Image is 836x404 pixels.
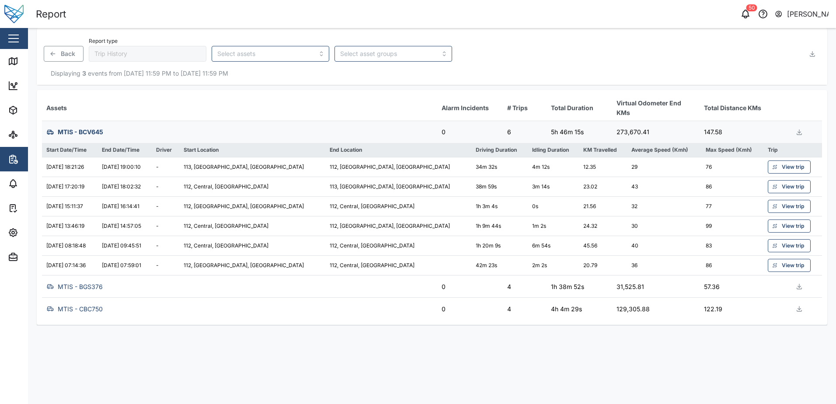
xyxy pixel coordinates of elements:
[782,220,804,232] span: View trip
[4,4,24,24] img: Main Logo
[579,256,627,275] td: 20.79
[23,81,62,91] div: Dashboard
[471,256,528,275] td: 42m 23s
[579,197,627,216] td: 21.56
[528,177,579,197] td: 3m 14s
[42,216,98,236] td: [DATE] 13:46:19
[612,298,700,320] td: 129,305.88
[58,282,103,292] div: MTIS - BGS376
[471,157,528,177] td: 34m 32s
[627,143,701,157] th: Average Speed (Kmh)
[179,177,325,197] td: 112, Central, [GEOGRAPHIC_DATA]
[579,177,627,197] td: 23.02
[782,259,804,272] span: View trip
[471,177,528,197] td: 38m 59s
[503,95,547,121] th: # Trips
[768,239,811,252] a: View trip
[325,143,471,157] th: End Location
[701,177,764,197] td: 86
[152,197,179,216] td: -
[179,143,325,157] th: Start Location
[44,46,84,62] button: Back
[152,177,179,197] td: -
[325,197,471,216] td: 112, Central, [GEOGRAPHIC_DATA]
[700,121,787,143] td: 147.58
[547,275,612,298] td: 1h 38m 52s
[23,252,49,262] div: Admin
[152,143,179,157] th: Driver
[627,216,701,236] td: 30
[763,143,822,157] th: Trip
[179,197,325,216] td: 112, [GEOGRAPHIC_DATA], [GEOGRAPHIC_DATA]
[700,275,787,298] td: 57.36
[42,197,98,216] td: [DATE] 15:11:37
[503,275,547,298] td: 4
[612,95,700,121] th: Virtual Odometer End KMs
[701,157,764,177] td: 76
[612,121,700,143] td: 273,670.41
[528,216,579,236] td: 1m 2s
[579,216,627,236] td: 24.32
[528,256,579,275] td: 2m 2s
[325,236,471,256] td: 112, Central, [GEOGRAPHIC_DATA]
[23,130,44,139] div: Sites
[437,95,503,121] th: Alarm Incidents
[98,256,152,275] td: [DATE] 07:59:01
[437,121,503,143] td: 0
[98,236,152,256] td: [DATE] 09:45:51
[701,143,764,157] th: Max Speed (Kmh)
[547,298,612,320] td: 4h 4m 29s
[98,157,152,177] td: [DATE] 19:00:10
[746,4,757,11] div: 50
[98,197,152,216] td: [DATE] 16:14:41
[325,216,471,236] td: 112, [GEOGRAPHIC_DATA], [GEOGRAPHIC_DATA]
[528,236,579,256] td: 6m 54s
[768,200,811,213] a: View trip
[579,143,627,157] th: KM Travelled
[701,236,764,256] td: 83
[23,105,50,115] div: Assets
[547,95,612,121] th: Total Duration
[42,95,437,121] th: Assets
[787,9,829,20] div: [PERSON_NAME]
[503,298,547,320] td: 4
[23,179,50,188] div: Alarms
[23,228,54,237] div: Settings
[782,240,804,252] span: View trip
[701,216,764,236] td: 99
[700,298,787,320] td: 122.19
[89,38,118,44] label: Report type
[217,50,313,57] input: Select assets
[98,143,152,157] th: End Date/Time
[42,177,98,197] td: [DATE] 17:20:19
[340,50,436,57] input: Select asset groups
[98,216,152,236] td: [DATE] 14:57:05
[701,197,764,216] td: 77
[471,197,528,216] td: 1h 3m 4s
[23,56,42,66] div: Map
[768,259,811,272] a: View trip
[768,180,811,193] a: View trip
[36,7,66,22] div: Report
[44,69,820,78] div: Displaying events from [DATE] 11:59 PM to [DATE] 11:59 PM
[579,236,627,256] td: 45.56
[437,298,503,320] td: 0
[503,121,547,143] td: 6
[782,200,804,212] span: View trip
[768,160,811,174] a: View trip
[152,157,179,177] td: -
[42,143,98,157] th: Start Date/Time
[528,157,579,177] td: 4m 12s
[782,161,804,173] span: View trip
[627,157,701,177] td: 29
[23,154,52,164] div: Reports
[627,177,701,197] td: 43
[627,256,701,275] td: 36
[774,8,829,20] button: [PERSON_NAME]
[325,256,471,275] td: 112, Central, [GEOGRAPHIC_DATA]
[325,157,471,177] td: 112, [GEOGRAPHIC_DATA], [GEOGRAPHIC_DATA]
[471,216,528,236] td: 1h 9m 44s
[42,256,98,275] td: [DATE] 07:14:36
[612,275,700,298] td: 31,525.81
[471,143,528,157] th: Driving Duration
